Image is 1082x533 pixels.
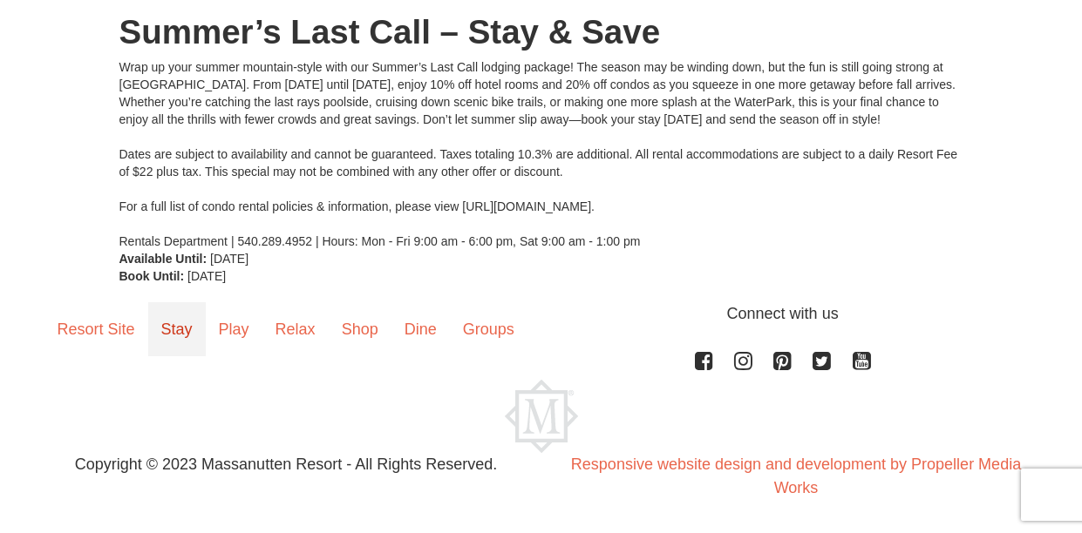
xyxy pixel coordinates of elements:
a: Responsive website design and development by Propeller Media Works [571,455,1021,496]
a: Stay [148,302,206,356]
a: Play [206,302,262,356]
strong: Available Until: [119,252,208,266]
p: Copyright © 2023 Massanutten Resort - All Rights Reserved. [31,453,541,476]
a: Shop [329,302,391,356]
img: Massanutten Resort Logo [505,380,578,453]
p: Connect with us [44,302,1038,326]
a: Dine [391,302,450,356]
a: Relax [262,302,329,356]
span: [DATE] [210,252,248,266]
div: Wrap up your summer mountain-style with our Summer’s Last Call lodging package! The season may be... [119,58,963,250]
a: Resort Site [44,302,148,356]
a: Groups [450,302,527,356]
h1: Summer’s Last Call – Stay & Save [119,15,963,50]
strong: Book Until: [119,269,185,283]
span: [DATE] [187,269,226,283]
